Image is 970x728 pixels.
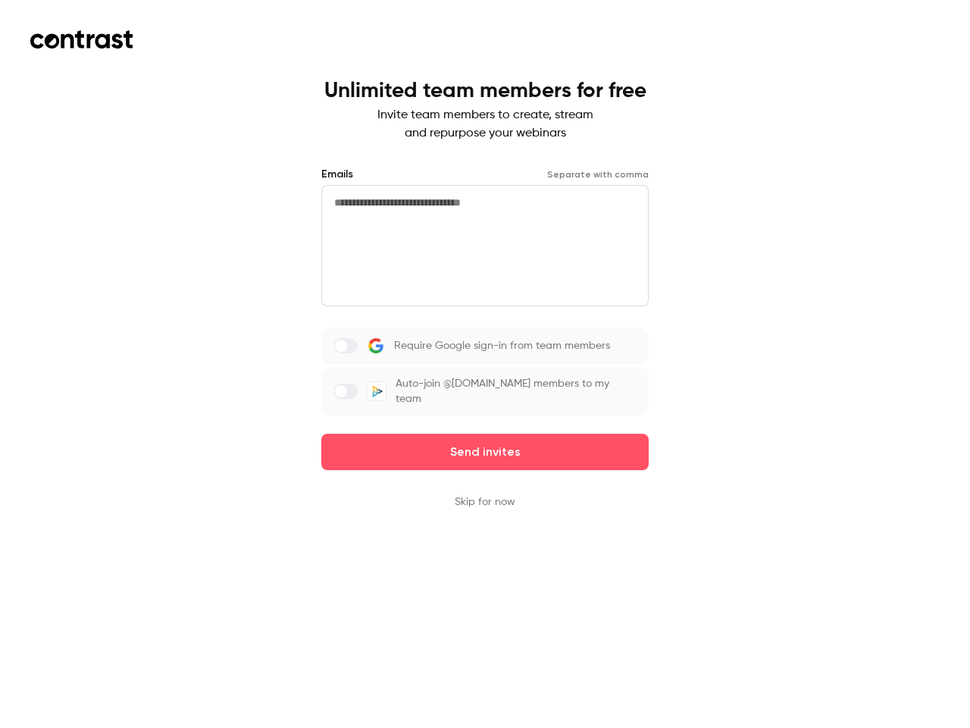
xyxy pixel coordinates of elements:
button: Send invites [321,434,649,470]
h1: Unlimited team members for free [324,79,646,103]
p: Invite team members to create, stream and repurpose your webinars [324,106,646,143]
img: AxisCare [368,382,386,400]
label: Require Google sign-in from team members [321,328,649,364]
button: Skip for now [455,494,515,510]
p: Separate with comma [547,168,649,180]
label: Emails [321,167,353,182]
label: Auto-join @[DOMAIN_NAME] members to my team [321,367,649,416]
